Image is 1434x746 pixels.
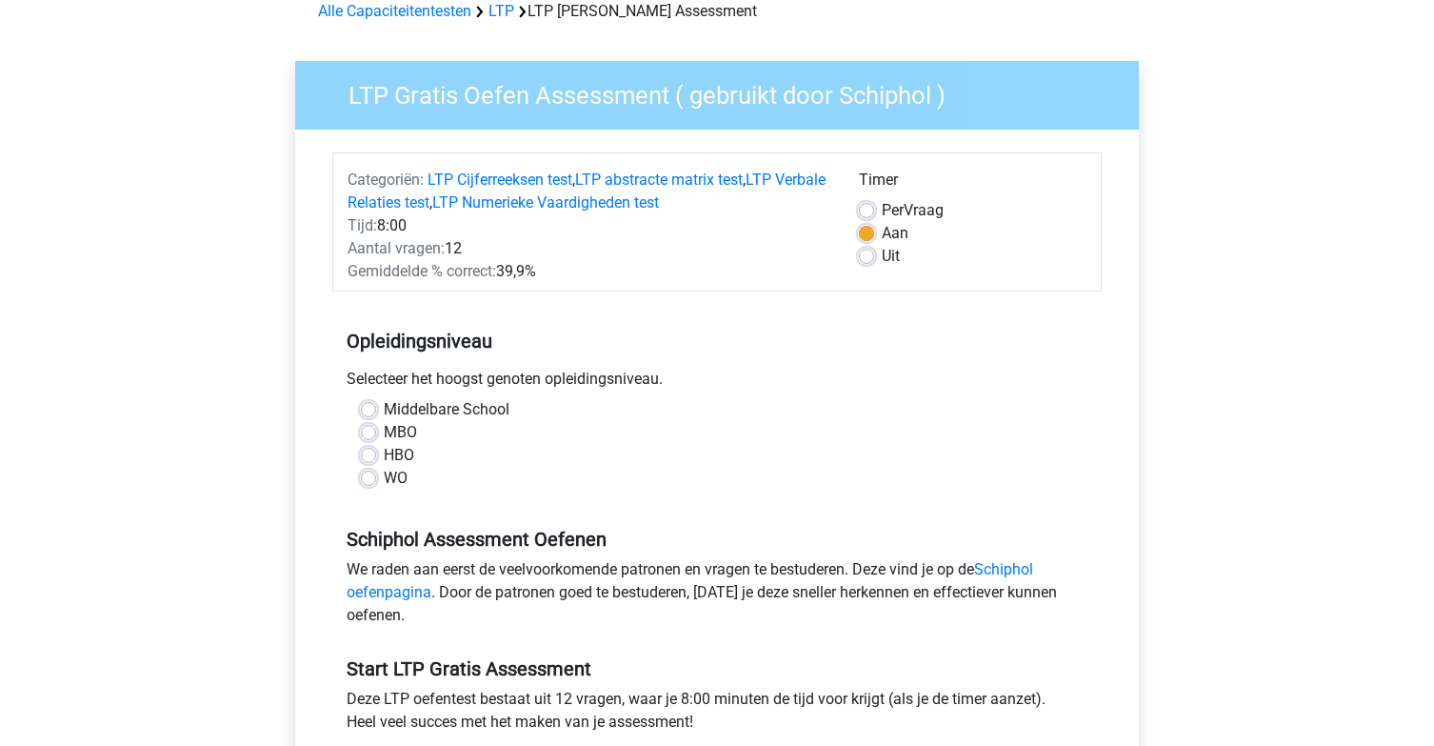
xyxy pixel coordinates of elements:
[384,421,417,444] label: MBO
[428,171,572,189] a: LTP Cijferreeksen test
[347,657,1087,680] h5: Start LTP Gratis Assessment
[432,193,659,212] a: LTP Numerieke Vaardigheden test
[348,216,377,234] span: Tijd:
[333,169,845,214] div: , , ,
[882,201,904,219] span: Per
[333,237,845,260] div: 12
[332,368,1102,398] div: Selecteer het hoogst genoten opleidingsniveau.
[882,245,900,268] label: Uit
[332,558,1102,635] div: We raden aan eerst de veelvoorkomende patronen en vragen te bestuderen. Deze vind je op de . Door...
[348,262,496,280] span: Gemiddelde % correct:
[332,688,1102,741] div: Deze LTP oefentest bestaat uit 12 vragen, waar je 8:00 minuten de tijd voor krijgt (als je de tim...
[488,2,514,20] a: LTP
[347,528,1087,551] h5: Schiphol Assessment Oefenen
[326,73,1125,111] h3: LTP Gratis Oefen Assessment ( gebruikt door Schiphol )
[882,222,908,245] label: Aan
[333,260,845,283] div: 39,9%
[384,398,509,421] label: Middelbare School
[348,239,445,257] span: Aantal vragen:
[333,214,845,237] div: 8:00
[882,199,944,222] label: Vraag
[318,2,471,20] a: Alle Capaciteitentesten
[859,169,1086,199] div: Timer
[348,171,424,189] span: Categoriën:
[384,444,414,467] label: HBO
[347,322,1087,360] h5: Opleidingsniveau
[575,171,743,189] a: LTP abstracte matrix test
[384,467,408,490] label: WO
